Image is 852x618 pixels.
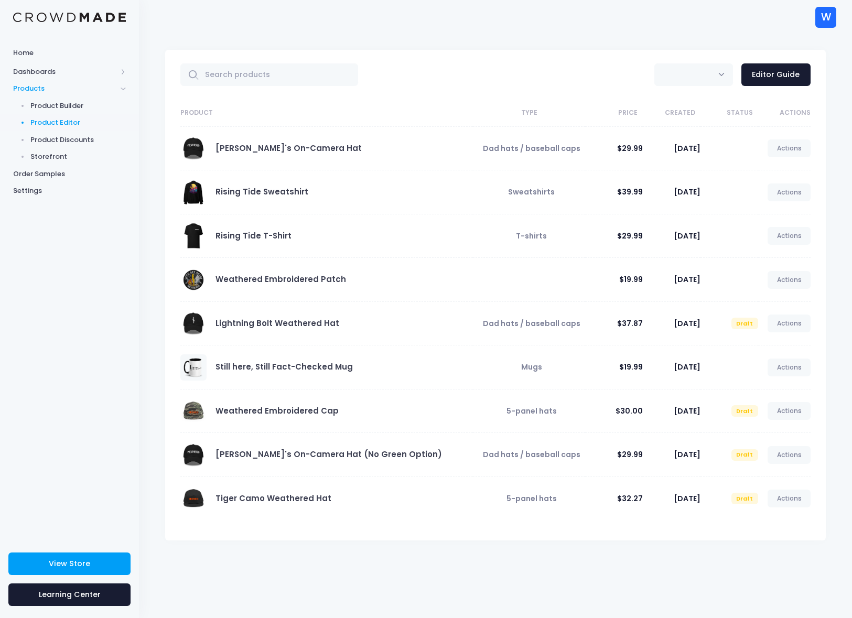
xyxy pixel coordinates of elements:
[508,187,555,197] span: Sweatshirts
[768,139,811,157] a: Actions
[731,405,758,417] span: Draft
[30,101,126,111] span: Product Builder
[674,493,700,504] span: [DATE]
[483,449,580,460] span: Dad hats / baseball caps
[506,406,557,416] span: 5-panel hats
[483,143,580,154] span: Dad hats / baseball caps
[215,493,331,504] a: Tiger Camo Weathered Hat
[731,449,758,461] span: Draft
[215,405,339,416] a: Weathered Embroidered Cap
[619,362,643,372] span: $19.99
[617,143,643,154] span: $29.99
[674,362,700,372] span: [DATE]
[616,406,643,416] span: $30.00
[39,589,101,600] span: Learning Center
[768,315,811,332] a: Actions
[758,100,811,127] th: Actions
[674,143,700,154] span: [DATE]
[674,231,700,241] span: [DATE]
[674,406,700,416] span: [DATE]
[674,449,700,460] span: [DATE]
[8,552,131,575] a: View Store
[617,493,643,504] span: $32.27
[8,583,131,606] a: Learning Center
[741,63,811,86] a: Editor Guide
[30,135,126,145] span: Product Discounts
[768,271,811,289] a: Actions
[13,186,126,196] span: Settings
[30,117,126,128] span: Product Editor
[768,227,811,245] a: Actions
[617,187,643,197] span: $39.99
[13,83,117,94] span: Products
[473,100,586,127] th: Type
[215,361,353,372] a: Still here, Still Fact-Checked Mug
[215,143,362,154] a: [PERSON_NAME]'s On-Camera Hat
[180,63,358,86] input: Search products
[700,100,758,127] th: Status
[483,318,580,329] span: Dad hats / baseball caps
[674,274,700,285] span: [DATE]
[815,7,836,28] div: W
[49,558,90,569] span: View Store
[13,48,126,58] span: Home
[674,187,700,197] span: [DATE]
[731,493,758,504] span: Draft
[13,67,117,77] span: Dashboards
[768,402,811,420] a: Actions
[215,186,308,197] a: Rising Tide Sweatshirt
[585,100,643,127] th: Price
[13,13,126,23] img: Logo
[643,100,700,127] th: Created
[674,318,700,329] span: [DATE]
[731,318,758,329] span: Draft
[521,362,542,372] span: Mugs
[617,449,643,460] span: $29.99
[768,446,811,464] a: Actions
[619,274,643,285] span: $19.99
[30,151,126,162] span: Storefront
[215,449,442,460] a: [PERSON_NAME]'s On-Camera Hat (No Green Option)
[768,183,811,201] a: Actions
[516,231,547,241] span: T-shirts
[506,493,557,504] span: 5-panel hats
[617,318,643,329] span: $37.87
[768,359,811,376] a: Actions
[215,274,346,285] a: Weathered Embroidered Patch
[215,318,339,329] a: Lightning Bolt Weathered Hat
[617,231,643,241] span: $29.99
[215,230,292,241] a: Rising Tide T-Shirt
[180,100,472,127] th: Product
[13,169,126,179] span: Order Samples
[768,490,811,507] a: Actions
